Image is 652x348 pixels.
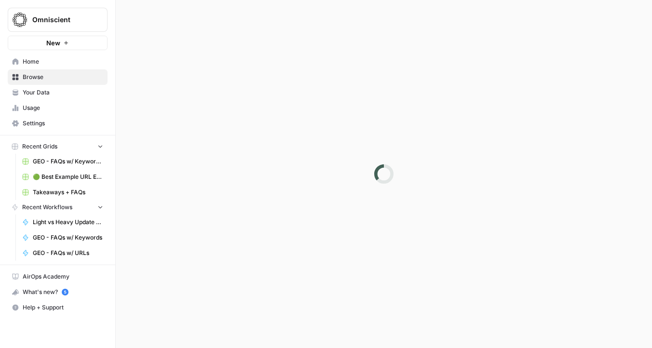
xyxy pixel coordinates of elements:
[23,303,103,312] span: Help + Support
[8,284,108,300] button: What's new? 5
[8,139,108,154] button: Recent Grids
[8,269,108,284] a: AirOps Academy
[18,169,108,185] a: 🟢 Best Example URL Extractor Grid (2)
[8,200,108,214] button: Recent Workflows
[8,285,107,299] div: What's new?
[46,38,60,48] span: New
[62,289,68,295] a: 5
[18,185,108,200] a: Takeaways + FAQs
[8,100,108,116] a: Usage
[23,57,103,66] span: Home
[8,85,108,100] a: Your Data
[33,157,103,166] span: GEO - FAQs w/ Keywords Grid
[8,69,108,85] a: Browse
[8,8,108,32] button: Workspace: Omniscient
[33,188,103,197] span: Takeaways + FAQs
[18,154,108,169] a: GEO - FAQs w/ Keywords Grid
[8,116,108,131] a: Settings
[23,272,103,281] span: AirOps Academy
[11,11,28,28] img: Omniscient Logo
[18,245,108,261] a: GEO - FAQs w/ URLs
[33,173,103,181] span: 🟢 Best Example URL Extractor Grid (2)
[33,249,103,257] span: GEO - FAQs w/ URLs
[22,142,57,151] span: Recent Grids
[23,73,103,81] span: Browse
[8,300,108,315] button: Help + Support
[22,203,72,212] span: Recent Workflows
[23,119,103,128] span: Settings
[33,233,103,242] span: GEO - FAQs w/ Keywords
[33,218,103,227] span: Light vs Heavy Update Determination [in-progress]
[32,15,91,25] span: Omniscient
[18,214,108,230] a: Light vs Heavy Update Determination [in-progress]
[8,36,108,50] button: New
[23,104,103,112] span: Usage
[18,230,108,245] a: GEO - FAQs w/ Keywords
[23,88,103,97] span: Your Data
[8,54,108,69] a: Home
[64,290,66,294] text: 5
